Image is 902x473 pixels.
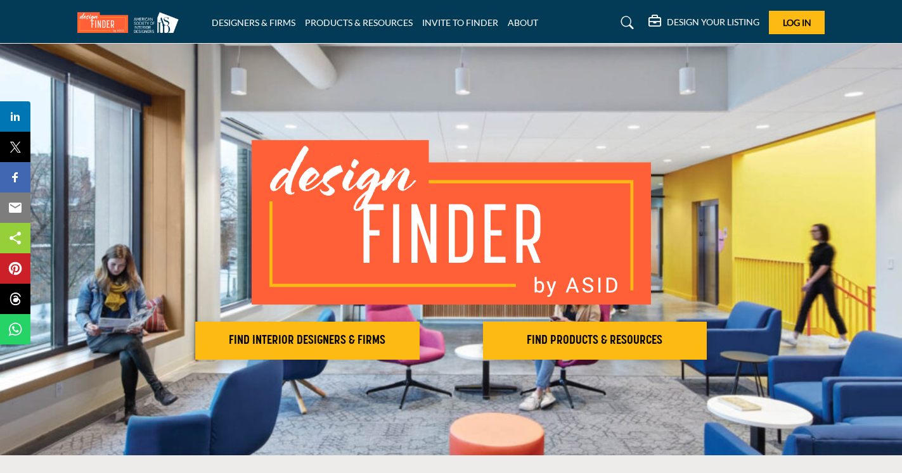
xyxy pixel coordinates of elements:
a: Search [609,13,642,33]
h2: FIND PRODUCTS & RESOURCES [487,333,704,348]
a: INVITE TO FINDER [422,17,498,28]
a: PRODUCTS & RESOURCES [305,17,413,28]
button: FIND INTERIOR DESIGNERS & FIRMS [195,322,420,360]
h2: FIND INTERIOR DESIGNERS & FIRMS [199,333,416,348]
button: FIND PRODUCTS & RESOURCES [483,322,707,360]
div: DESIGN YOUR LISTING [648,15,759,30]
img: image [252,140,651,305]
button: Log In [769,11,825,34]
h5: DESIGN YOUR LISTING [667,16,759,28]
span: Log In [783,17,811,28]
img: Site Logo [77,12,185,33]
a: DESIGNERS & FIRMS [212,17,295,28]
a: ABOUT [508,17,538,28]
